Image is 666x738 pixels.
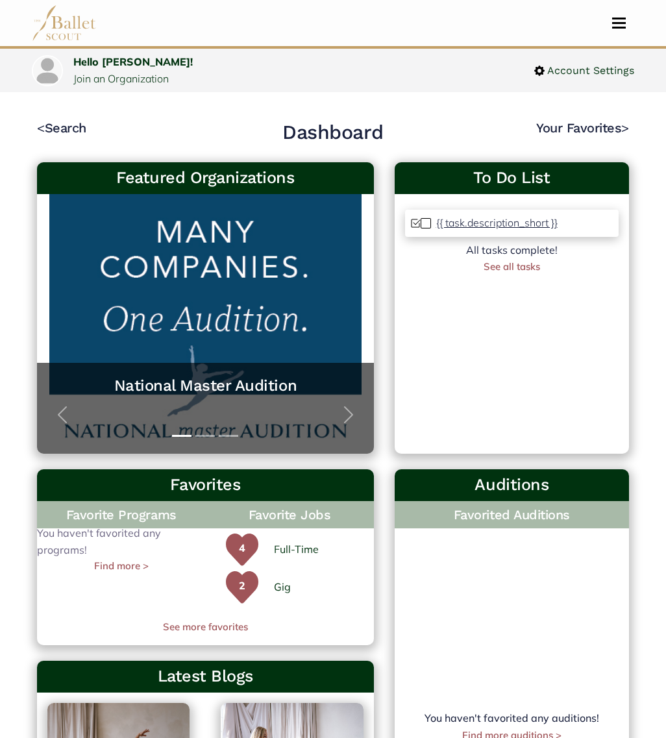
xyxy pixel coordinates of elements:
p: You haven't favorited any auditions! [395,710,629,727]
h4: Favorited Auditions [405,506,619,523]
p: {{ task.description_short }} [436,216,558,229]
h4: Favorite Programs [37,501,205,528]
button: Slide 1 [172,428,191,443]
img: profile picture [33,56,62,85]
a: See more favorites [37,619,374,635]
a: Hello [PERSON_NAME]! [73,55,193,68]
h3: Featured Organizations [47,167,364,189]
span: Account Settings [545,62,634,79]
div: You haven't favorited any programs! [37,534,205,566]
h2: Dashboard [282,119,384,145]
img: heart-green.svg [226,534,258,566]
button: Toggle navigation [604,17,634,29]
a: <Search [37,120,86,136]
a: National Master Audition [50,376,361,396]
code: < [37,119,45,136]
button: Slide 3 [219,428,238,443]
a: Account Settings [534,62,634,79]
p: 2 [226,578,258,610]
a: Gig [274,579,291,596]
code: > [621,119,629,136]
h3: Latest Blogs [47,666,364,687]
h3: Auditions [405,474,619,496]
div: All tasks complete! [405,242,619,259]
a: To Do List [405,167,619,189]
a: See all tasks [484,260,540,273]
a: Join an Organization [73,72,169,85]
p: 4 [226,540,258,572]
h4: Favorite Jobs [205,501,373,528]
a: Your Favorites> [536,120,629,136]
a: Full-Time [274,541,319,558]
button: Slide 2 [195,428,215,443]
h3: Favorites [47,474,364,496]
a: Find more > [94,558,149,574]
